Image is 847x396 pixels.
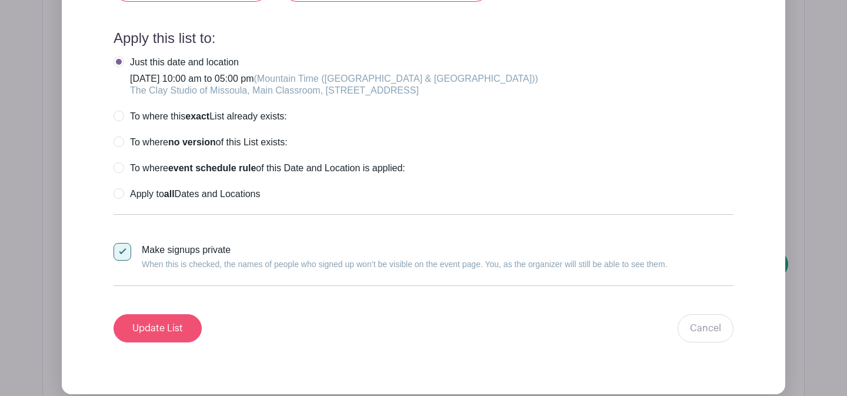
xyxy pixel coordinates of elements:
div: Just this date and location [130,56,538,68]
strong: no version [168,137,216,147]
div: Make signups private [142,243,667,271]
h4: Apply this list to: [114,30,733,47]
small: When this is checked, the names of people who signed up won’t be visible on the event page. You, ... [142,259,667,269]
input: Update List [114,314,202,342]
strong: exact [185,111,209,121]
label: Apply to Dates and Locations [114,188,260,200]
label: To where of this List exists: [114,137,288,148]
strong: event schedule rule [168,163,256,173]
label: To where this List already exists: [114,111,287,122]
strong: all [164,189,175,199]
div: The Clay Studio of Missoula, Main Classroom, [STREET_ADDRESS] [130,85,538,96]
label: [DATE] 10:00 am to 05:00 pm [114,56,538,96]
label: To where of this Date and Location is applied: [114,162,405,174]
a: Cancel [678,314,733,342]
span: (Mountain Time ([GEOGRAPHIC_DATA] & [GEOGRAPHIC_DATA])) [254,74,538,84]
